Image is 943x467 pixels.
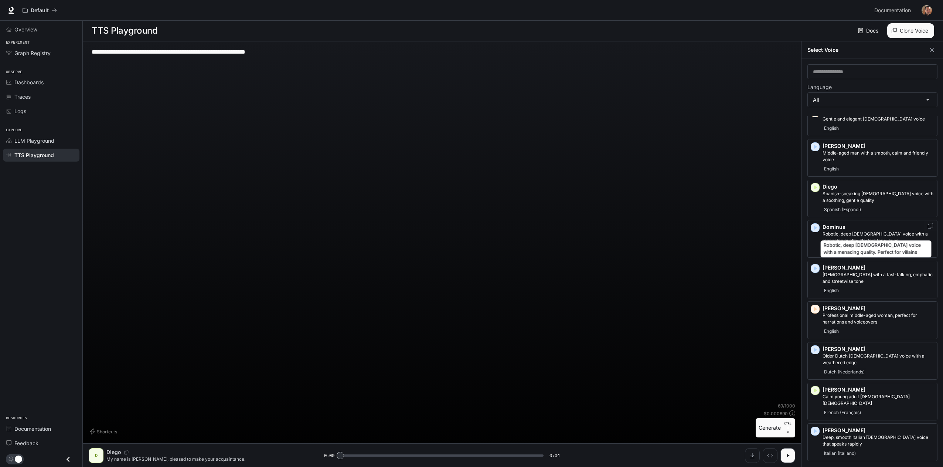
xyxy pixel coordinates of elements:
[823,223,934,231] p: Dominus
[857,23,881,38] a: Docs
[14,78,44,86] span: Dashboards
[823,368,866,376] span: Dutch (Nederlands)
[14,439,38,447] span: Feedback
[871,3,916,18] a: Documentation
[3,134,79,147] a: LLM Playground
[764,410,788,417] p: $ 0.000690
[823,264,934,271] p: [PERSON_NAME]
[823,190,934,204] p: Spanish-speaking male voice with a soothing, gentle quality
[823,434,934,447] p: Deep, smooth Italian male voice that speaks rapidly
[92,23,157,38] h1: TTS Playground
[14,151,54,159] span: TTS Playground
[778,403,795,409] p: 69 / 1000
[823,345,934,353] p: [PERSON_NAME]
[823,286,840,295] span: English
[763,448,777,463] button: Inspect
[3,149,79,162] a: TTS Playground
[3,105,79,118] a: Logs
[821,240,932,257] div: Robotic, deep [DEMOGRAPHIC_DATA] voice with a menacing quality. Perfect for villains
[14,137,54,145] span: LLM Playground
[823,386,934,393] p: [PERSON_NAME]
[823,165,840,173] span: English
[807,85,832,90] p: Language
[3,23,79,36] a: Overview
[823,205,862,214] span: Spanish (Español)
[121,450,132,454] button: Copy Voice ID
[823,427,934,434] p: [PERSON_NAME]
[3,437,79,450] a: Feedback
[784,421,792,430] p: CTRL +
[823,449,857,458] span: Italian (Italiano)
[823,393,934,407] p: Calm young adult French male
[19,3,60,18] button: All workspaces
[887,23,934,38] button: Clone Voice
[823,271,934,285] p: Male with a fast-talking, emphatic and streetwise tone
[823,124,840,133] span: English
[823,353,934,366] p: Older Dutch male voice with a weathered edge
[3,90,79,103] a: Traces
[549,452,560,459] span: 0:04
[14,107,26,115] span: Logs
[745,448,760,463] button: Download audio
[919,3,934,18] button: User avatar
[823,116,934,122] p: Gentle and elegant female voice
[823,142,934,150] p: [PERSON_NAME]
[14,49,51,57] span: Graph Registry
[922,5,932,16] img: User avatar
[60,452,76,467] button: Close drawer
[927,223,934,229] button: Copy Voice ID
[823,408,862,417] span: French (Français)
[14,425,51,433] span: Documentation
[823,327,840,336] span: English
[823,231,934,244] p: Robotic, deep male voice with a menacing quality. Perfect for villains
[808,93,937,107] div: All
[823,305,934,312] p: [PERSON_NAME]
[90,450,102,461] div: D
[3,47,79,60] a: Graph Registry
[874,6,911,15] span: Documentation
[823,312,934,325] p: Professional middle-aged woman, perfect for narrations and voiceovers
[31,7,49,14] p: Default
[784,421,792,434] p: ⏎
[3,422,79,435] a: Documentation
[14,93,31,101] span: Traces
[324,452,334,459] span: 0:00
[15,455,22,463] span: Dark mode toggle
[89,426,120,437] button: Shortcuts
[106,449,121,456] p: Diego
[14,26,37,33] span: Overview
[823,183,934,190] p: Diego
[756,418,795,437] button: GenerateCTRL +⏎
[3,76,79,89] a: Dashboards
[823,150,934,163] p: Middle-aged man with a smooth, calm and friendly voice
[106,456,306,462] p: My name is [PERSON_NAME], pleased to make your acquaintance.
